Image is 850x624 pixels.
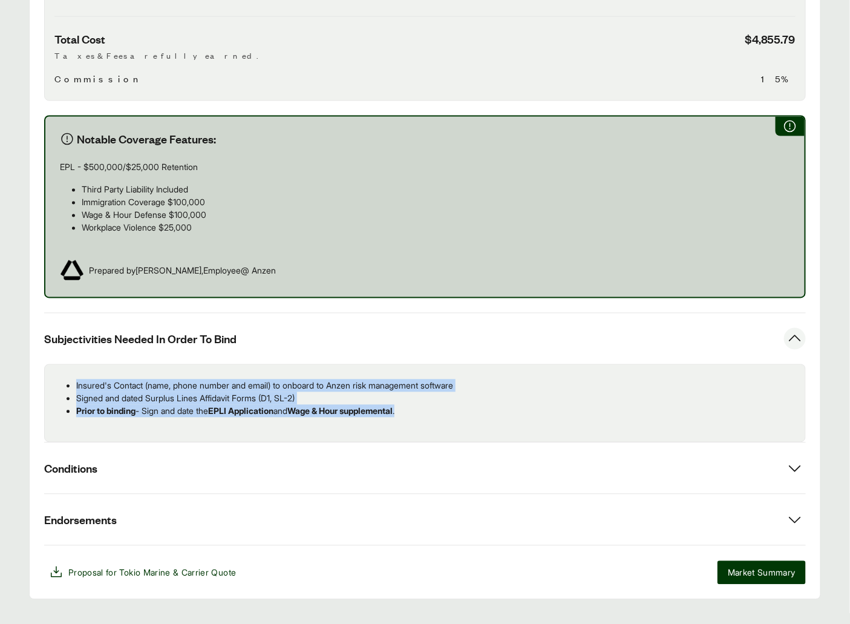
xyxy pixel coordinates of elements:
[287,406,393,416] strong: Wage & Hour supplemental
[82,209,790,222] p: Wage & Hour Defense $100,000
[44,332,237,347] span: Subjectivities Needed In Order To Bind
[76,405,796,418] p: - Sign and date the and .
[60,161,790,174] p: EPL - $500,000/$25,000 Retention
[89,264,276,277] span: Prepared by [PERSON_NAME] , Employee @ Anzen
[173,568,236,578] span: & Carrier Quote
[745,31,796,47] span: $4,855.79
[82,196,790,209] p: Immigration Coverage $100,000
[208,406,273,416] strong: EPLI Application
[120,568,171,578] span: Tokio Marine
[54,71,143,86] span: Commission
[76,406,136,416] strong: Prior to binding
[76,379,796,392] p: Insured's Contact (name, phone number and email) to onboard to Anzen risk management software
[54,49,796,62] p: Taxes & Fees are fully earned.
[76,392,796,405] p: Signed and dated Surplus Lines Affidavit Forms (D1, SL-2)
[68,567,236,579] span: Proposal for
[44,314,806,364] button: Subjectivities Needed In Order To Bind
[44,560,241,585] button: Proposal for Tokio Marine & Carrier Quote
[44,443,806,494] button: Conditions
[82,222,790,234] p: Workplace Violence $25,000
[77,131,216,146] span: Notable Coverage Features:
[82,183,790,196] p: Third Party Liability Included
[44,461,97,476] span: Conditions
[54,31,105,47] span: Total Cost
[761,71,796,86] span: 15%
[44,494,806,545] button: Endorsements
[728,567,796,579] span: Market Summary
[718,561,806,585] button: Market Summary
[44,513,117,528] span: Endorsements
